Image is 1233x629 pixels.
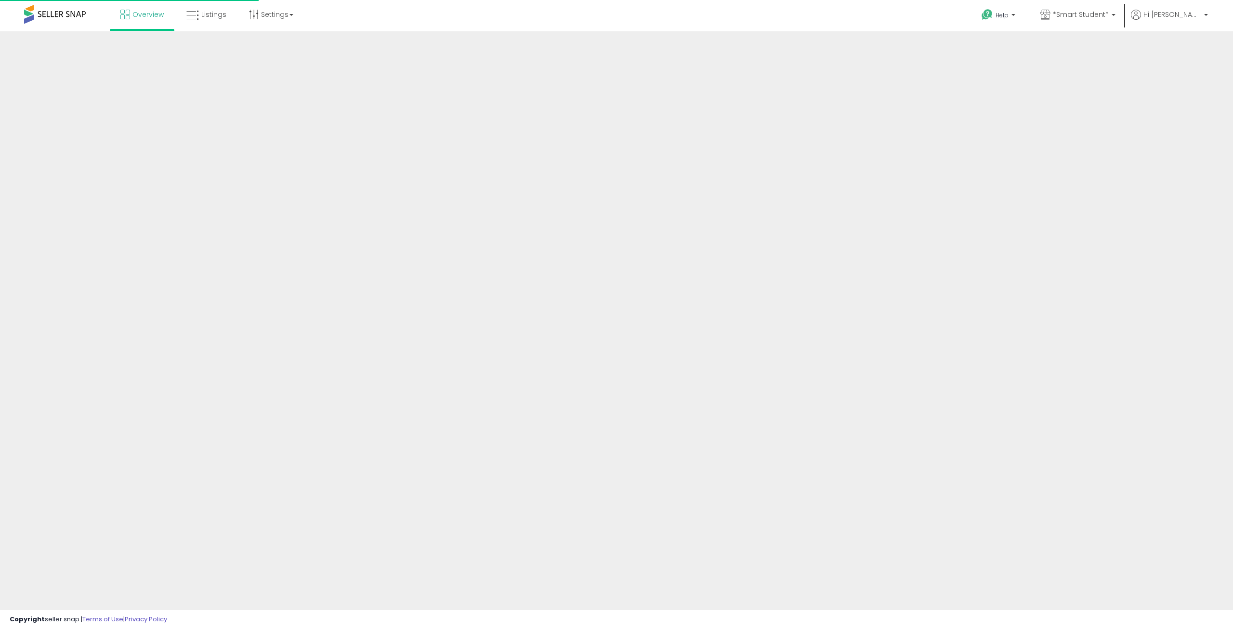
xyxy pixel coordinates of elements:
[996,11,1009,19] span: Help
[1143,10,1201,19] span: Hi [PERSON_NAME]
[974,1,1025,31] a: Help
[132,10,164,19] span: Overview
[981,9,993,21] i: Get Help
[1131,10,1208,31] a: Hi [PERSON_NAME]
[1053,10,1109,19] span: *Smart Student*
[201,10,226,19] span: Listings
